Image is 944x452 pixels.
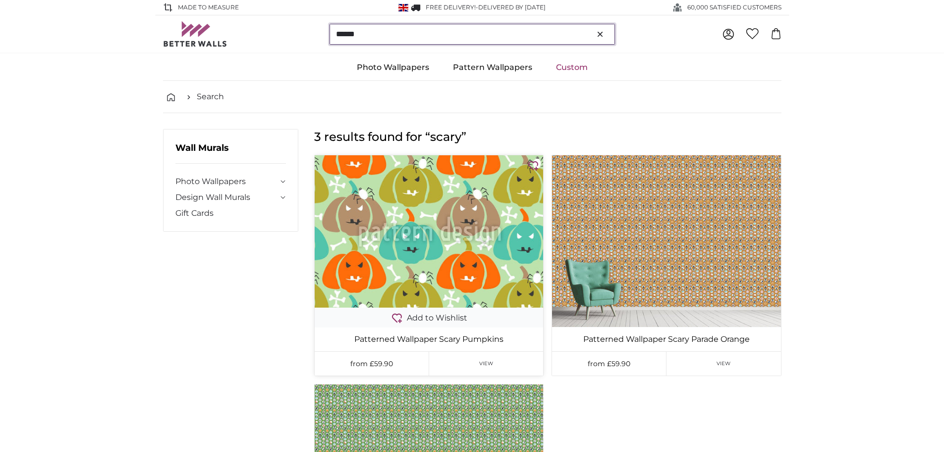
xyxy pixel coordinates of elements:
span: 60,000 SATISFIED CUSTOMERS [687,3,781,12]
a: Patterned Wallpaper Scary Pumpkins [317,333,541,345]
a: Pattern Wallpapers [441,55,544,80]
img: United Kingdom [398,4,408,11]
a: Custom [544,55,600,80]
button: Add to Wishlist [315,312,543,324]
a: Search [197,91,224,103]
img: Betterwalls [163,21,227,47]
a: Photo Wallpapers [175,176,278,188]
a: Design Wall Murals [175,192,278,203]
summary: Design Wall Murals [175,192,286,203]
span: Delivered by [DATE] [478,3,546,11]
img: photo-wallpaper-antique-compass-xl [315,155,543,308]
span: View [717,360,731,367]
span: from £59.90 [588,359,630,368]
a: Photo Wallpapers [345,55,441,80]
span: View [479,360,494,367]
a: View [429,352,544,376]
span: from £59.90 [350,359,393,368]
span: Add to Wishlist [407,312,467,324]
h3: Wall Murals [175,141,286,164]
a: View [666,352,781,376]
a: Gift Cards [175,207,286,219]
nav: breadcrumbs [163,81,781,113]
span: FREE delivery! [426,3,476,11]
a: photo-wallpaper-antique-compass-xl Add to Wishlist [315,155,543,327]
span: - [476,3,546,11]
a: Patterned Wallpaper Scary Parade Orange [554,333,778,345]
h1: 3 results found for “scary” [314,129,781,145]
span: Made to Measure [178,3,239,12]
summary: Photo Wallpapers [175,176,286,188]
